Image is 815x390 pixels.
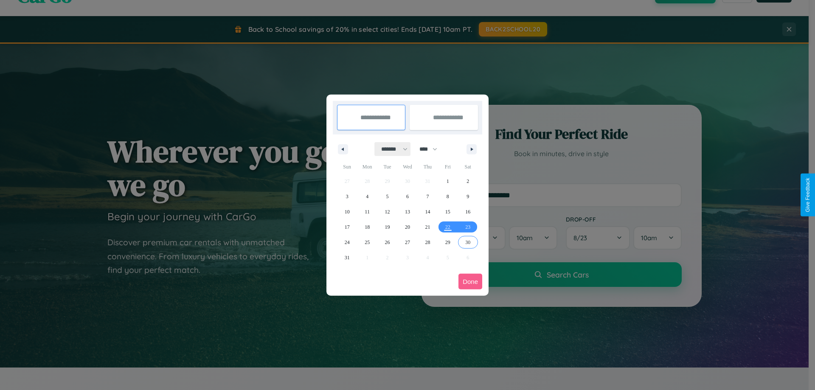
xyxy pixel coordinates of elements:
[418,219,438,235] button: 21
[357,189,377,204] button: 4
[357,204,377,219] button: 11
[405,204,410,219] span: 13
[467,174,469,189] span: 2
[805,178,811,212] div: Give Feedback
[405,235,410,250] span: 27
[345,235,350,250] span: 24
[425,235,430,250] span: 28
[458,174,478,189] button: 2
[438,204,458,219] button: 15
[418,235,438,250] button: 28
[438,219,458,235] button: 22
[345,219,350,235] span: 17
[397,189,417,204] button: 6
[385,235,390,250] span: 26
[397,204,417,219] button: 13
[438,235,458,250] button: 29
[357,219,377,235] button: 18
[458,160,478,174] span: Sat
[345,250,350,265] span: 31
[426,189,429,204] span: 7
[337,235,357,250] button: 24
[447,174,449,189] span: 1
[458,189,478,204] button: 9
[438,174,458,189] button: 1
[465,235,470,250] span: 30
[345,204,350,219] span: 10
[405,219,410,235] span: 20
[385,204,390,219] span: 12
[447,189,449,204] span: 8
[465,219,470,235] span: 23
[445,235,450,250] span: 29
[365,235,370,250] span: 25
[438,189,458,204] button: 8
[337,189,357,204] button: 3
[397,160,417,174] span: Wed
[377,204,397,219] button: 12
[458,219,478,235] button: 23
[357,160,377,174] span: Mon
[418,160,438,174] span: Thu
[337,250,357,265] button: 31
[337,219,357,235] button: 17
[458,274,482,289] button: Done
[397,235,417,250] button: 27
[445,204,450,219] span: 15
[365,204,370,219] span: 11
[385,219,390,235] span: 19
[346,189,348,204] span: 3
[337,160,357,174] span: Sun
[458,204,478,219] button: 16
[425,219,430,235] span: 21
[386,189,389,204] span: 5
[377,160,397,174] span: Tue
[406,189,409,204] span: 6
[445,219,450,235] span: 22
[377,235,397,250] button: 26
[467,189,469,204] span: 9
[418,189,438,204] button: 7
[377,219,397,235] button: 19
[465,204,470,219] span: 16
[438,160,458,174] span: Fri
[366,189,368,204] span: 4
[377,189,397,204] button: 5
[458,235,478,250] button: 30
[418,204,438,219] button: 14
[337,204,357,219] button: 10
[357,235,377,250] button: 25
[365,219,370,235] span: 18
[397,219,417,235] button: 20
[425,204,430,219] span: 14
